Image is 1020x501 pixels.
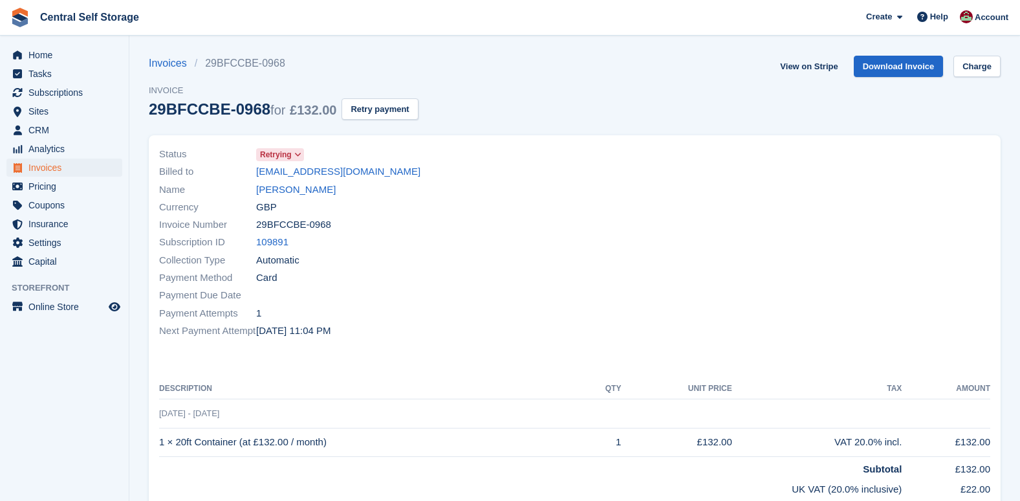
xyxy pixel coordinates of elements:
[863,463,902,474] strong: Subtotal
[6,65,122,83] a: menu
[6,234,122,252] a: menu
[902,457,990,477] td: £132.00
[775,56,843,77] a: View on Stripe
[6,252,122,271] a: menu
[159,271,256,285] span: Payment Method
[256,253,299,268] span: Automatic
[28,298,106,316] span: Online Store
[12,282,129,295] span: Storefront
[960,10,973,23] img: Central Self Storage Limited
[256,183,336,197] a: [PERSON_NAME]
[149,100,336,118] div: 29BFCCBE-0968
[6,46,122,64] a: menu
[28,252,106,271] span: Capital
[6,196,122,214] a: menu
[6,177,122,195] a: menu
[159,235,256,250] span: Subscription ID
[256,324,331,339] time: 2025-10-08 22:04:42 UTC
[902,477,990,497] td: £22.00
[159,288,256,303] span: Payment Due Date
[159,324,256,339] span: Next Payment Attempt
[854,56,944,77] a: Download Invoice
[159,200,256,215] span: Currency
[621,379,732,399] th: Unit Price
[159,408,219,418] span: [DATE] - [DATE]
[256,217,331,232] span: 29BFCCBE-0968
[28,234,106,252] span: Settings
[28,159,106,177] span: Invoices
[256,147,304,162] a: Retrying
[28,140,106,158] span: Analytics
[6,298,122,316] a: menu
[28,196,106,214] span: Coupons
[902,428,990,457] td: £132.00
[581,428,621,457] td: 1
[621,428,732,457] td: £132.00
[149,84,418,97] span: Invoice
[866,10,892,23] span: Create
[6,83,122,102] a: menu
[6,121,122,139] a: menu
[28,46,106,64] span: Home
[732,435,902,450] div: VAT 20.0% incl.
[35,6,144,28] a: Central Self Storage
[256,200,277,215] span: GBP
[159,379,581,399] th: Description
[256,164,420,179] a: [EMAIL_ADDRESS][DOMAIN_NAME]
[159,147,256,162] span: Status
[975,11,1008,24] span: Account
[270,103,285,117] span: for
[159,183,256,197] span: Name
[107,299,122,315] a: Preview store
[342,98,418,120] button: Retry payment
[28,177,106,195] span: Pricing
[159,428,581,457] td: 1 × 20ft Container (at £132.00 / month)
[28,215,106,233] span: Insurance
[28,65,106,83] span: Tasks
[6,140,122,158] a: menu
[28,83,106,102] span: Subscriptions
[732,379,902,399] th: Tax
[159,306,256,321] span: Payment Attempts
[159,217,256,232] span: Invoice Number
[581,379,621,399] th: QTY
[260,149,292,161] span: Retrying
[159,477,902,497] td: UK VAT (20.0% inclusive)
[10,8,30,27] img: stora-icon-8386f47178a22dfd0bd8f6a31ec36ba5ce8667c1dd55bd0f319d3a0aa187defe.svg
[149,56,418,71] nav: breadcrumbs
[6,159,122,177] a: menu
[953,56,1001,77] a: Charge
[159,164,256,179] span: Billed to
[28,102,106,120] span: Sites
[902,379,990,399] th: Amount
[6,215,122,233] a: menu
[28,121,106,139] span: CRM
[6,102,122,120] a: menu
[290,103,336,117] span: £132.00
[256,306,261,321] span: 1
[149,56,195,71] a: Invoices
[256,235,288,250] a: 109891
[159,253,256,268] span: Collection Type
[930,10,948,23] span: Help
[256,271,277,285] span: Card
